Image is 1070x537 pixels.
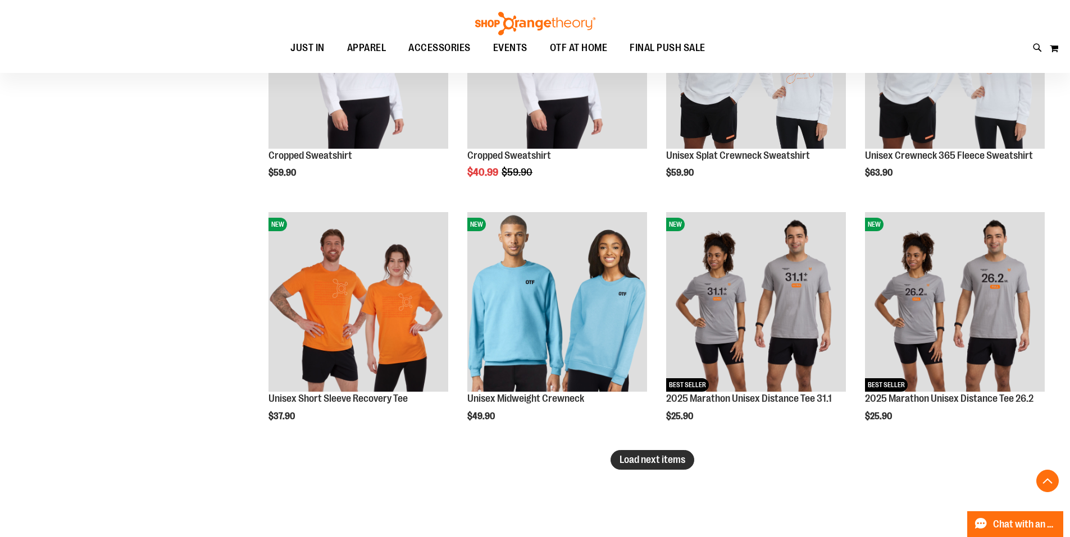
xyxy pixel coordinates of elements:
span: $25.90 [865,411,894,421]
a: EVENTS [482,35,539,61]
span: BEST SELLER [865,378,908,392]
div: product [859,206,1050,450]
span: $63.90 [865,168,894,178]
a: Unisex Splat Crewneck Sweatshirt [666,150,810,161]
span: FINAL PUSH SALE [630,35,705,61]
span: $59.90 [502,167,534,178]
a: Unisex Short Sleeve Recovery Tee [268,393,408,404]
a: Unisex Midweight Crewneck [467,393,584,404]
a: Cropped Sweatshirt [467,150,551,161]
a: Unisex Crewneck 365 Fleece Sweatshirt [865,150,1033,161]
span: $49.90 [467,411,497,421]
span: $25.90 [666,411,695,421]
a: Unisex Short Sleeve Recovery TeeNEW [268,212,448,393]
a: APPAREL [336,35,398,61]
img: Unisex Short Sleeve Recovery Tee [268,212,448,392]
button: Load next items [611,450,694,470]
span: EVENTS [493,35,527,61]
a: 2025 Marathon Unisex Distance Tee 26.2 [865,393,1033,404]
a: Unisex Midweight CrewneckNEW [467,212,647,393]
button: Back To Top [1036,470,1059,492]
span: NEW [467,218,486,231]
a: ACCESSORIES [397,35,482,61]
a: 2025 Marathon Unisex Distance Tee 31.1 [666,393,832,404]
span: BEST SELLER [666,378,709,392]
span: NEW [865,218,884,231]
span: $40.99 [467,167,500,178]
span: $59.90 [666,168,695,178]
a: 2025 Marathon Unisex Distance Tee 31.1NEWBEST SELLER [666,212,846,393]
span: NEW [666,218,685,231]
span: $37.90 [268,411,297,421]
img: 2025 Marathon Unisex Distance Tee 31.1 [666,212,846,392]
span: Chat with an Expert [993,519,1057,530]
a: FINAL PUSH SALE [618,35,717,61]
span: ACCESSORIES [408,35,471,61]
div: product [462,206,653,450]
a: 2025 Marathon Unisex Distance Tee 26.2NEWBEST SELLER [865,212,1045,393]
span: NEW [268,218,287,231]
span: Load next items [620,454,685,465]
span: APPAREL [347,35,386,61]
a: JUST IN [279,35,336,61]
span: JUST IN [290,35,325,61]
img: Shop Orangetheory [473,12,597,35]
a: Cropped Sweatshirt [268,150,352,161]
div: product [661,206,852,450]
img: 2025 Marathon Unisex Distance Tee 26.2 [865,212,1045,392]
span: $59.90 [268,168,298,178]
span: OTF AT HOME [550,35,608,61]
button: Chat with an Expert [967,511,1064,537]
div: product [263,206,454,450]
img: Unisex Midweight Crewneck [467,212,647,392]
a: OTF AT HOME [539,35,619,61]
